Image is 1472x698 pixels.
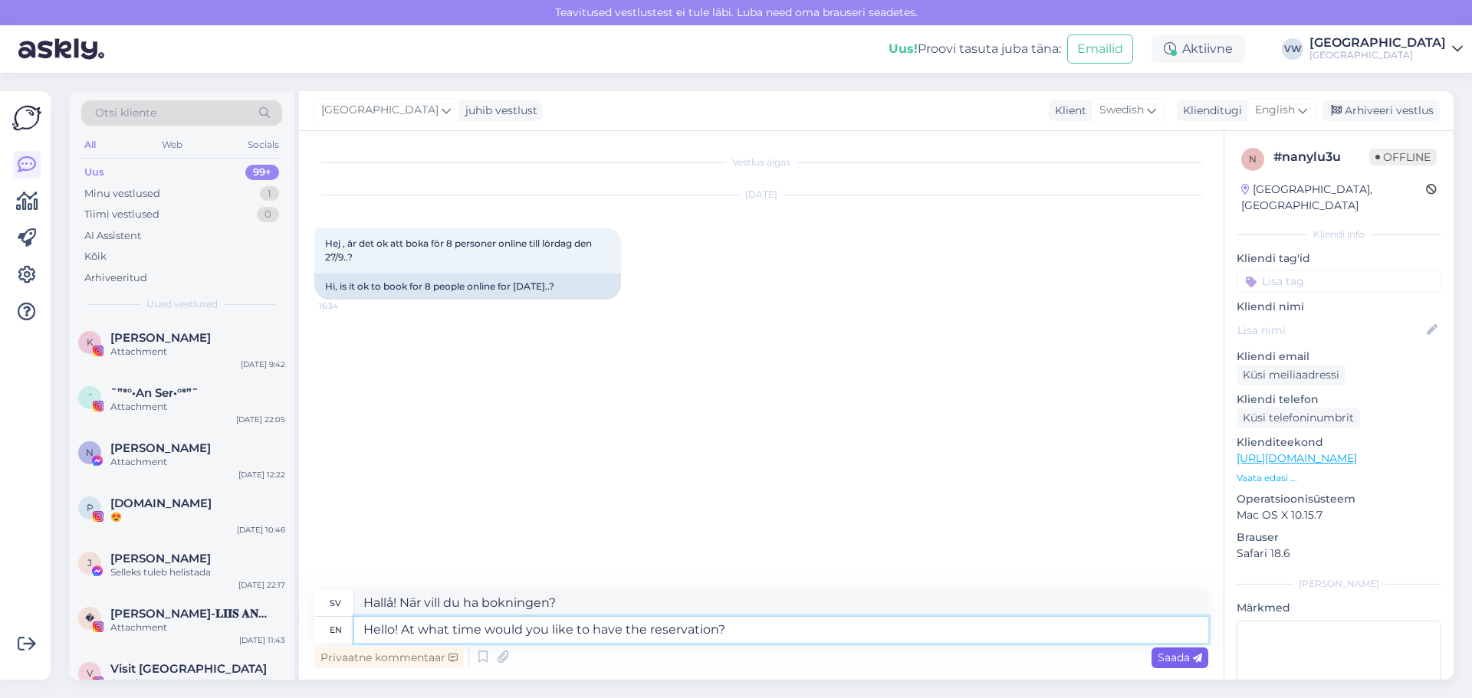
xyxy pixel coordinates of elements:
[84,186,160,202] div: Minu vestlused
[321,102,439,119] span: [GEOGRAPHIC_DATA]
[110,621,285,634] div: Attachment
[1237,228,1441,241] div: Kliendi info
[110,441,211,455] span: Nele Grandberg
[1309,49,1446,61] div: [GEOGRAPHIC_DATA]
[241,359,285,370] div: [DATE] 9:42
[110,345,285,359] div: Attachment
[86,447,94,458] span: N
[330,590,341,616] div: sv
[314,274,621,300] div: Hi, is it ok to book for 8 people online for [DATE]..?
[239,634,285,646] div: [DATE] 11:43
[236,414,285,425] div: [DATE] 22:05
[1237,349,1441,365] p: Kliendi email
[95,105,156,121] span: Otsi kliente
[1273,148,1369,166] div: # nanylu3u
[1237,270,1441,293] input: Lisa tag
[110,496,212,510] span: Päevapraad.ee
[110,386,199,400] span: ˜”*°•An Ser•°*”˜
[1369,149,1437,165] span: Offline
[889,40,1061,58] div: Proovi tasuta juba täna:
[314,647,464,668] div: Privaatne kommentaar
[1237,322,1424,339] input: Lisa nimi
[257,207,279,222] div: 0
[1249,153,1257,165] span: n
[1049,103,1086,119] div: Klient
[314,156,1208,169] div: Vestlus algas
[12,103,41,133] img: Askly Logo
[1237,251,1441,267] p: Kliendi tag'id
[1237,529,1441,546] p: Brauser
[1237,434,1441,451] p: Klienditeekond
[1309,37,1446,49] div: [GEOGRAPHIC_DATA]
[1241,182,1426,214] div: [GEOGRAPHIC_DATA], [GEOGRAPHIC_DATA]
[146,297,218,311] span: Uued vestlused
[87,557,92,569] span: J
[1237,546,1441,562] p: Safari 18.6
[330,617,342,643] div: en
[354,590,1208,616] textarea: Hallå! När vill du ha bokningen?
[159,135,186,155] div: Web
[325,238,594,263] span: Hej , är det ok att boka för 8 personer online till lördag den 27/9..?
[1237,491,1441,507] p: Operatsioonisüsteem
[1237,392,1441,408] p: Kliendi telefon
[1237,365,1345,385] div: Küsi meiliaadressi
[314,188,1208,202] div: [DATE]
[84,228,141,244] div: AI Assistent
[354,617,1208,643] textarea: Hello! At what time would you like to have the reservation?
[110,676,285,690] div: Attachment
[1177,103,1242,119] div: Klienditugi
[1322,100,1440,121] div: Arhiveeri vestlus
[110,400,285,414] div: Attachment
[87,336,94,348] span: K
[87,392,93,403] span: ˜
[245,135,282,155] div: Socials
[260,186,279,202] div: 1
[1237,577,1441,591] div: [PERSON_NAME]
[81,135,99,155] div: All
[110,510,285,524] div: 😍
[84,270,147,286] div: Arhiveeritud
[1099,102,1144,119] span: Swedish
[1152,35,1245,63] div: Aktiivne
[110,565,285,579] div: Selleks tuleb helistada
[245,165,279,180] div: 99+
[1158,650,1202,664] span: Saada
[1067,34,1133,64] button: Emailid
[84,249,107,264] div: Kõik
[1237,600,1441,616] p: Märkmed
[110,552,211,565] span: Jaanika Aasav
[110,607,270,621] span: 𝐀𝐍𝐍𝐀-𝐋𝐈𝐈𝐒 𝐀𝐍𝐍𝐔𝐒
[889,41,918,56] b: Uus!
[87,502,94,513] span: P
[238,579,285,591] div: [DATE] 22:17
[1282,38,1303,60] div: VW
[319,300,376,312] span: 16:34
[1237,299,1441,315] p: Kliendi nimi
[84,207,159,222] div: Tiimi vestlused
[1237,471,1441,485] p: Vaata edasi ...
[110,455,285,469] div: Attachment
[1309,37,1463,61] a: [GEOGRAPHIC_DATA][GEOGRAPHIC_DATA]
[238,469,285,480] div: [DATE] 12:22
[110,331,211,345] span: Katri Kägo
[1237,451,1357,465] a: [URL][DOMAIN_NAME]
[1255,102,1295,119] span: English
[237,524,285,536] div: [DATE] 10:46
[87,667,93,679] span: V
[1237,408,1360,428] div: Küsi telefoninumbrit
[110,662,267,676] span: Visit Pärnu
[1237,507,1441,523] p: Mac OS X 10.15.7
[459,103,537,119] div: juhib vestlust
[85,612,94,624] span: �
[84,165,104,180] div: Uus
